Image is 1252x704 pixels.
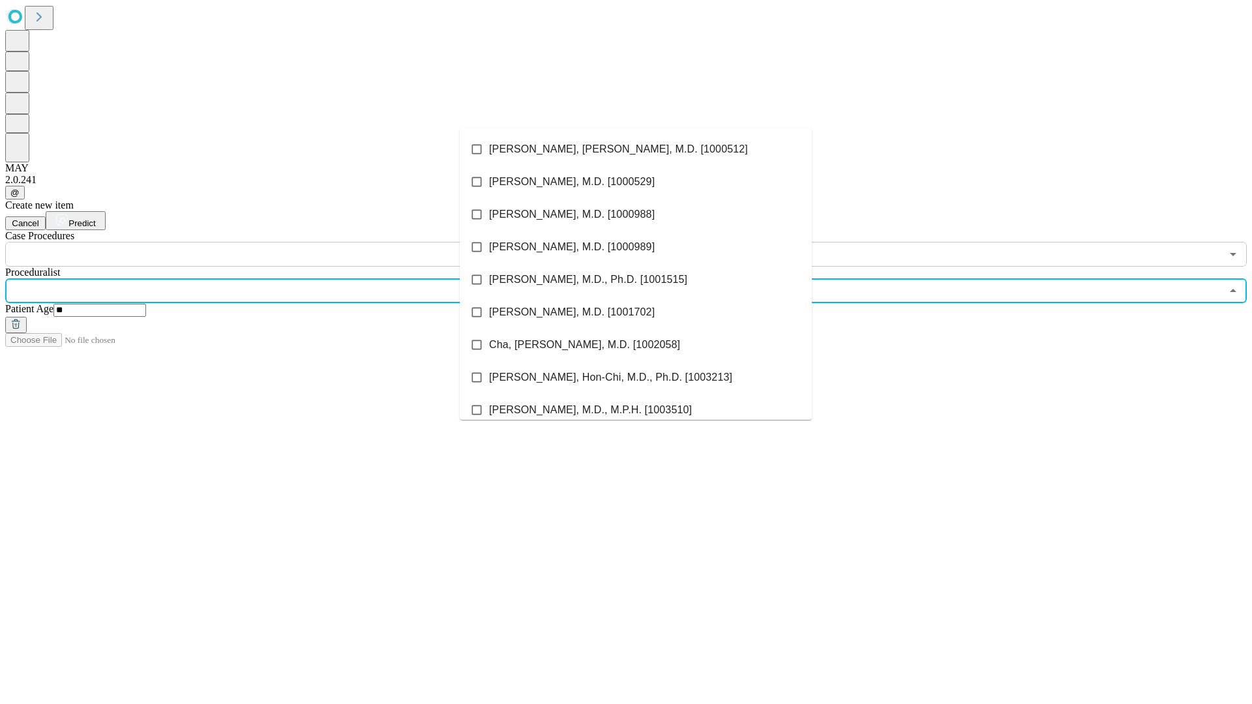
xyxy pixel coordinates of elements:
[489,141,748,157] span: [PERSON_NAME], [PERSON_NAME], M.D. [1000512]
[5,267,60,278] span: Proceduralist
[489,207,655,222] span: [PERSON_NAME], M.D. [1000988]
[5,230,74,241] span: Scheduled Procedure
[5,186,25,199] button: @
[1224,245,1242,263] button: Open
[5,199,74,211] span: Create new item
[489,337,680,353] span: Cha, [PERSON_NAME], M.D. [1002058]
[10,188,20,198] span: @
[5,162,1247,174] div: MAY
[489,304,655,320] span: [PERSON_NAME], M.D. [1001702]
[489,174,655,190] span: [PERSON_NAME], M.D. [1000529]
[46,211,106,230] button: Predict
[489,402,692,418] span: [PERSON_NAME], M.D., M.P.H. [1003510]
[489,239,655,255] span: [PERSON_NAME], M.D. [1000989]
[5,216,46,230] button: Cancel
[5,174,1247,186] div: 2.0.241
[489,272,687,287] span: [PERSON_NAME], M.D., Ph.D. [1001515]
[5,303,53,314] span: Patient Age
[68,218,95,228] span: Predict
[1224,282,1242,300] button: Close
[12,218,39,228] span: Cancel
[489,370,732,385] span: [PERSON_NAME], Hon-Chi, M.D., Ph.D. [1003213]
